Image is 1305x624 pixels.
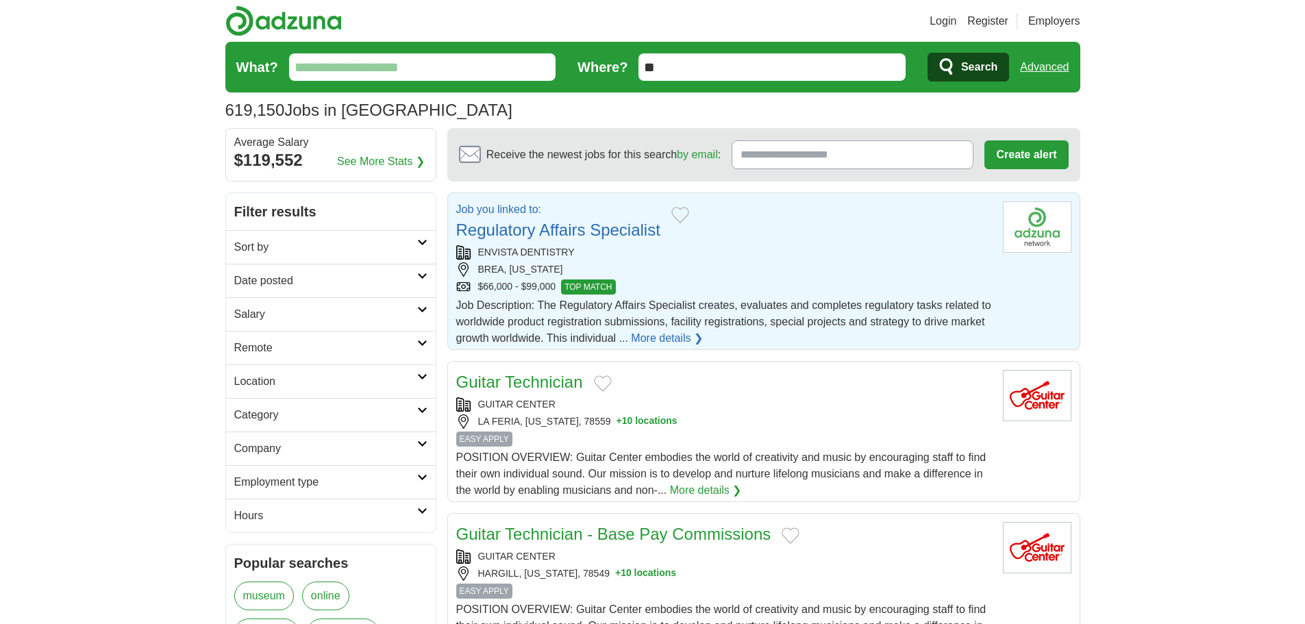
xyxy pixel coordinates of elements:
h2: Remote [234,340,417,356]
a: More details ❯ [670,482,742,499]
label: Where? [577,57,627,77]
button: Add to favorite jobs [782,527,799,544]
a: Company [226,432,436,465]
h2: Location [234,373,417,390]
div: $119,552 [234,148,427,173]
span: EASY APPLY [456,584,512,599]
a: Date posted [226,264,436,297]
div: LA FERIA, [US_STATE], 78559 [456,414,992,429]
h2: Popular searches [234,553,427,573]
a: Remote [226,331,436,364]
a: Advanced [1020,53,1069,81]
h1: Jobs in [GEOGRAPHIC_DATA] [225,101,512,119]
a: Regulatory Affairs Specialist [456,221,660,239]
button: Add to favorite jobs [594,375,612,392]
button: Create alert [984,140,1068,169]
h2: Hours [234,508,417,524]
h2: Date posted [234,273,417,289]
button: +10 locations [617,414,678,429]
button: Add to favorite jobs [671,207,689,223]
a: Employers [1028,13,1080,29]
button: Search [928,53,1009,82]
a: Category [226,398,436,432]
a: GUITAR CENTER [478,551,556,562]
div: $66,000 - $99,000 [456,279,992,295]
a: GUITAR CENTER [478,399,556,410]
a: Register [967,13,1008,29]
span: + [617,414,622,429]
img: Guitar Center logo [1003,370,1071,421]
a: Login [930,13,956,29]
img: Guitar Center logo [1003,522,1071,573]
a: by email [677,149,718,160]
a: online [302,582,349,610]
a: Guitar Technician - Base Pay Commissions [456,525,771,543]
p: Job you linked to: [456,201,660,218]
span: TOP MATCH [561,279,615,295]
a: Salary [226,297,436,331]
span: + [615,566,621,581]
a: Location [226,364,436,398]
div: HARGILL, [US_STATE], 78549 [456,566,992,581]
a: Sort by [226,230,436,264]
span: POSITION OVERVIEW: Guitar Center embodies the world of creativity and music by encouraging staff ... [456,451,986,496]
h2: Employment type [234,474,417,490]
h2: Sort by [234,239,417,255]
span: 619,150 [225,98,285,123]
h2: Company [234,440,417,457]
img: Company logo [1003,201,1071,253]
span: EASY APPLY [456,432,512,447]
button: +10 locations [615,566,676,581]
a: Guitar Technician [456,373,583,391]
a: Hours [226,499,436,532]
div: ENVISTA DENTISTRY [456,245,992,260]
a: museum [234,582,294,610]
span: Job Description: The Regulatory Affairs Specialist creates, evaluates and completes regulatory ta... [456,299,991,344]
a: More details ❯ [631,330,703,347]
div: BREA, [US_STATE] [456,262,992,277]
label: What? [236,57,278,77]
h2: Filter results [226,193,436,230]
a: See More Stats ❯ [337,153,425,170]
h2: Salary [234,306,417,323]
img: Adzuna logo [225,5,342,36]
span: Search [961,53,997,81]
span: Receive the newest jobs for this search : [486,147,721,163]
a: Employment type [226,465,436,499]
div: Average Salary [234,137,427,148]
h2: Category [234,407,417,423]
